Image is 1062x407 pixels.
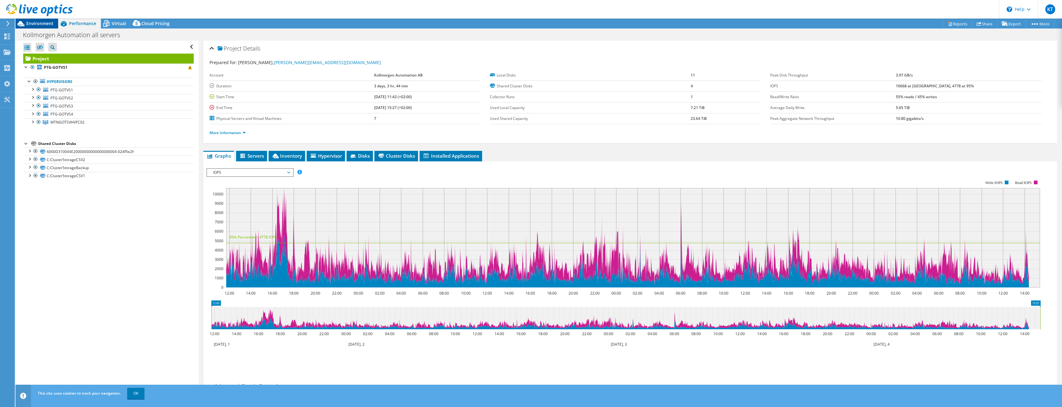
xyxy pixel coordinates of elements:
[932,331,942,336] text: 06:00
[38,140,194,147] div: Shared Cluster Disks
[396,291,406,296] text: 04:00
[997,19,1026,28] a: Export
[757,331,766,336] text: 14:00
[866,331,876,336] text: 00:00
[669,331,679,336] text: 06:00
[310,153,342,159] span: Hypervisor
[998,291,1008,296] text: 12:00
[943,19,972,28] a: Reports
[632,291,642,296] text: 02:00
[625,331,635,336] text: 02:00
[735,331,745,336] text: 12:00
[23,172,194,180] a: C:ClusterStorageCSV1
[590,291,599,296] text: 22:00
[713,331,723,336] text: 10:00
[38,391,121,396] span: This site uses cookies to track your navigation.
[210,169,290,176] span: IOPS
[363,331,372,336] text: 02:00
[209,59,237,65] label: Prepared for:
[23,86,194,94] a: PTG-GOTVS1
[1015,181,1032,185] text: Read IOPS
[1007,7,1012,12] svg: \n
[215,229,223,234] text: 6000
[310,291,320,296] text: 20:00
[20,32,130,38] h1: Kollmorgen Automation all servers
[547,291,556,296] text: 18:00
[490,72,690,78] label: Local Disks
[603,331,613,336] text: 00:00
[977,291,986,296] text: 10:00
[206,153,231,159] span: Graphs
[697,291,707,296] text: 08:00
[215,275,223,281] text: 1000
[112,20,126,26] span: Virtual
[801,331,810,336] text: 18:00
[231,331,241,336] text: 14:00
[450,331,460,336] text: 10:00
[274,59,381,65] a: [PERSON_NAME][EMAIL_ADDRESS][DOMAIN_NAME]
[770,116,896,122] label: Peak Aggregate Network Throughput
[972,19,997,28] a: Share
[407,331,416,336] text: 06:00
[23,54,194,63] a: Project
[215,266,223,271] text: 2000
[215,219,223,225] text: 7000
[50,103,73,109] span: PTG-GOTVS3
[1045,4,1055,14] span: KT
[319,331,329,336] text: 22:00
[206,380,280,392] h2: Advanced Graph Controls
[770,94,896,100] label: Read/Write Ratio
[209,116,374,122] label: Physical Servers and Virtual Machines
[50,120,84,125] span: MTNGOTSVHVFC02
[490,94,690,100] label: Collector Runs
[215,210,223,215] text: 8000
[538,331,547,336] text: 18:00
[490,105,690,111] label: Used Local Capacity
[418,291,427,296] text: 06:00
[525,291,535,296] text: 16:00
[896,105,910,110] b: 5.65 TiB
[69,20,96,26] span: Performance
[267,291,277,296] text: 16:00
[23,110,194,118] a: PTG-GOTVS4
[374,72,423,78] b: Kollmorgen Automation AB
[912,291,922,296] text: 04:00
[127,388,145,399] a: OK
[23,164,194,172] a: C:ClusterStorageBackup
[1025,19,1054,28] a: More
[209,105,374,111] label: End Time
[215,201,223,206] text: 9000
[888,331,898,336] text: 02:00
[141,20,170,26] span: Cloud Pricing
[209,130,246,135] a: More Information
[896,94,937,99] b: 55% reads / 45% writes
[770,83,896,89] label: IOPS
[770,105,896,111] label: Average Daily Write
[23,102,194,110] a: PTG-GOTVS3
[691,331,701,336] text: 08:00
[378,153,415,159] span: Cluster Disks
[209,331,219,336] text: 12:00
[23,118,194,126] a: MTNGOTSVHVFC02
[504,291,513,296] text: 14:00
[896,83,974,89] b: 10668 at [GEOGRAPHIC_DATA], 4778 at 95%
[50,87,73,93] span: PTG-GOTVS1
[238,59,381,65] span: [PERSON_NAME],
[23,155,194,164] a: C:ClusterStorageCSV2
[582,331,591,336] text: 22:00
[691,94,693,99] b: 1
[783,291,793,296] text: 16:00
[955,291,965,296] text: 08:00
[50,112,73,117] span: PTG-GOTVS4
[896,116,924,121] b: 10.80 gigabits/s
[998,331,1007,336] text: 12:00
[215,247,223,253] text: 4000
[423,153,479,159] span: Installed Applications
[26,20,54,26] span: Environment
[740,291,750,296] text: 12:00
[719,291,728,296] text: 10:00
[1020,291,1029,296] text: 14:00
[934,291,943,296] text: 06:00
[490,83,690,89] label: Shared Cluster Disks
[350,153,370,159] span: Disks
